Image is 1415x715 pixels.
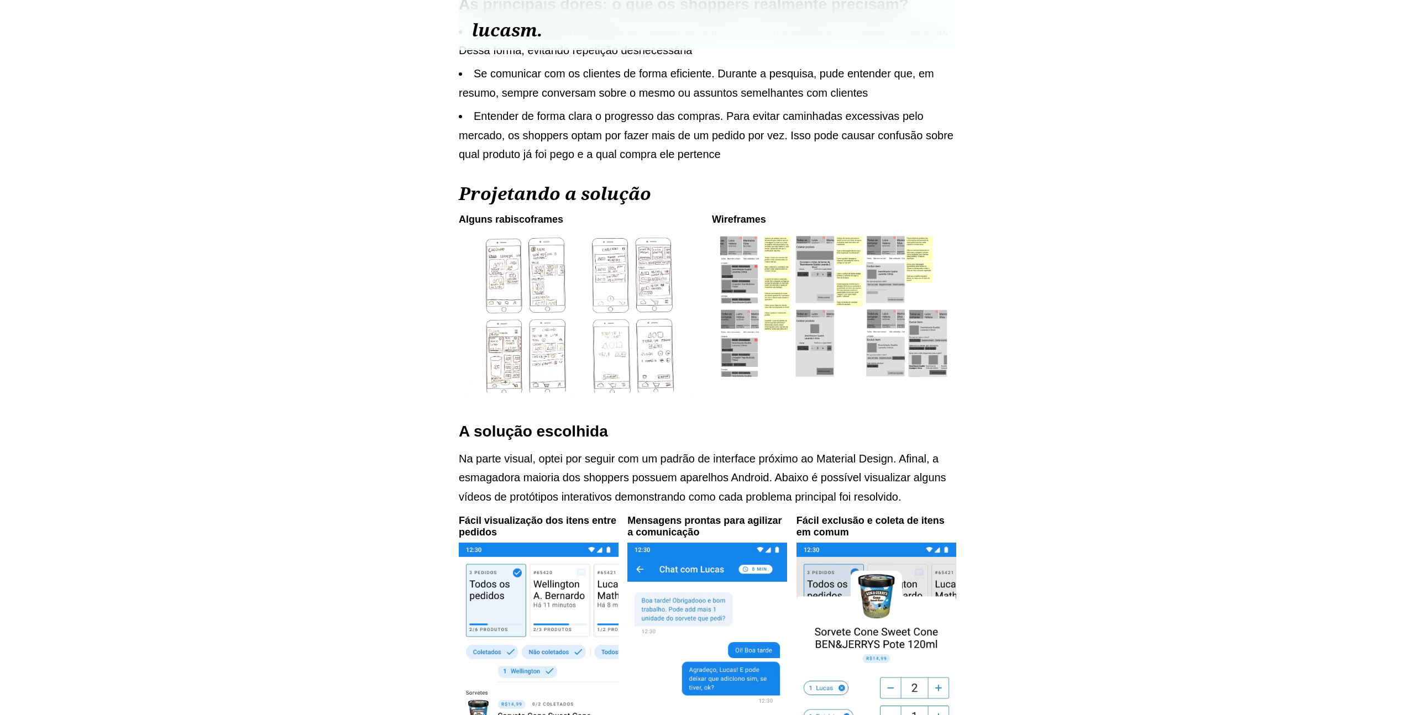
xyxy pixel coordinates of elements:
[459,181,956,205] h2: Projetando a solução
[472,18,543,41] a: Ir para página inicial
[627,515,787,538] h4: Mensagens prontas para agilizar a comunicação
[459,107,956,164] li: Entender de forma clara o progresso das compras. Para evitar caminhadas excessivas pelo mercado, ...
[712,230,956,382] img: Captura de tela demonstrando 7 wireframes em tons de cinza. Em cada wireframe está uma proposta d...
[459,64,956,102] li: Se comunicar com os clientes de forma eficiente. Durante a pesquisa, pude entender que, em resumo...
[459,449,956,506] p: Na parte visual, optei por seguir com um padrão de interface próximo ao Material Design. Afinal, ...
[459,515,619,538] h4: Fácil visualização dos itens entre pedidos
[459,423,956,440] h3: A solução escolhida
[459,230,703,404] a: 8 rabiscoframes desenhados a lápis dentro de uma moldura de celular. Cada rabiscoframe contém uma...
[712,230,956,385] a: Captura de tela demonstrando 7 wireframes em tons de cinza. Em cada wireframe está uma proposta d...
[712,214,956,225] h4: Wireframes
[459,230,703,402] img: 8 rabiscoframes desenhados a lápis dentro de uma moldura de celular. Cada rabiscoframe contém uma...
[796,515,956,538] h4: Fácil exclusão e coleta de itens em comum
[459,214,703,225] h4: Alguns rabiscoframes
